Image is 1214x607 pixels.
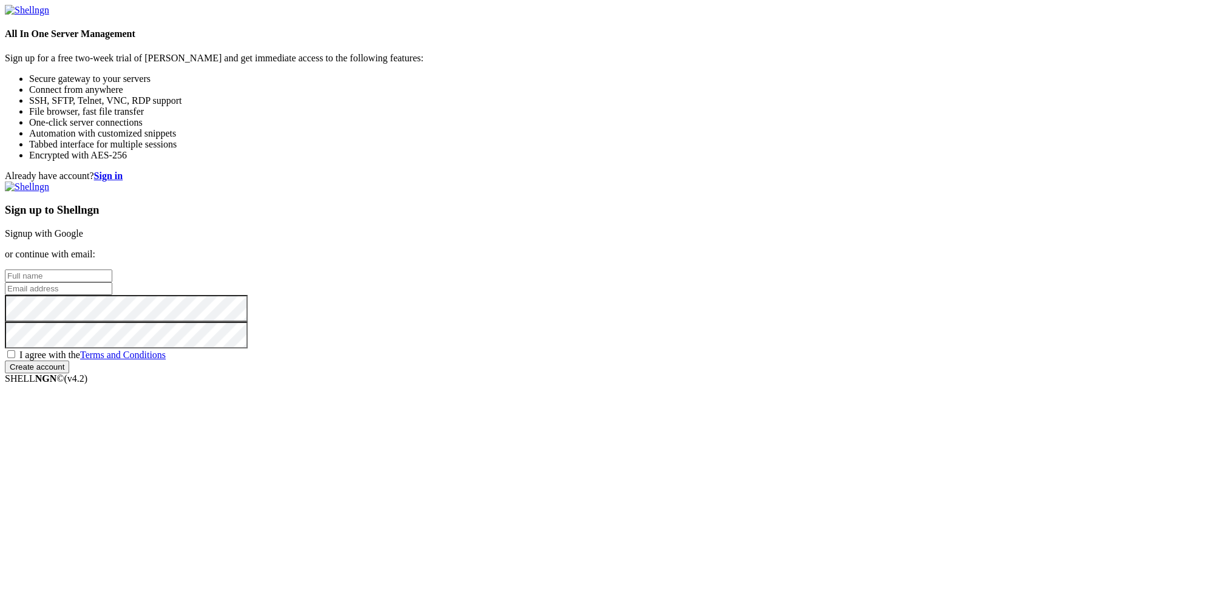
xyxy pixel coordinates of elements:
div: Already have account? [5,171,1209,181]
li: Encrypted with AES-256 [29,150,1209,161]
li: Automation with customized snippets [29,128,1209,139]
input: Full name [5,270,112,282]
li: One-click server connections [29,117,1209,128]
input: Create account [5,361,69,373]
span: SHELL © [5,373,87,384]
li: Tabbed interface for multiple sessions [29,139,1209,150]
img: Shellngn [5,5,49,16]
img: Shellngn [5,181,49,192]
a: Terms and Conditions [80,350,166,360]
p: or continue with email: [5,249,1209,260]
b: NGN [35,373,57,384]
h3: Sign up to Shellngn [5,203,1209,217]
span: I agree with the [19,350,166,360]
li: File browser, fast file transfer [29,106,1209,117]
a: Sign in [94,171,123,181]
input: Email address [5,282,112,295]
li: SSH, SFTP, Telnet, VNC, RDP support [29,95,1209,106]
h4: All In One Server Management [5,29,1209,39]
span: 4.2.0 [64,373,88,384]
input: I agree with theTerms and Conditions [7,350,15,358]
a: Signup with Google [5,228,83,239]
p: Sign up for a free two-week trial of [PERSON_NAME] and get immediate access to the following feat... [5,53,1209,64]
li: Connect from anywhere [29,84,1209,95]
li: Secure gateway to your servers [29,73,1209,84]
